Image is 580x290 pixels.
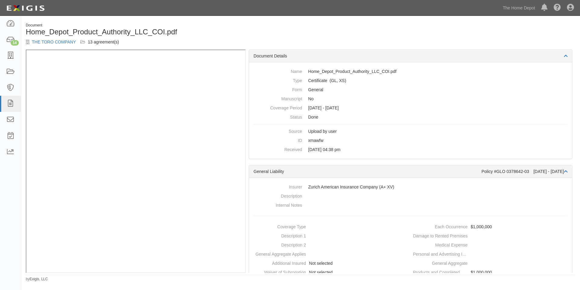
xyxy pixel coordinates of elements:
dt: General Aggregate Applies [251,250,306,257]
div: General Liability [254,168,481,174]
dd: xmawfw [254,136,568,145]
dt: Status [254,112,302,120]
dd: Zurich American Insurance Company (A+ XV) [254,182,568,192]
dd: $1,000,000 [413,268,570,277]
dt: Additional Insured [251,259,306,266]
dt: Received [254,145,302,153]
i: Help Center - Complianz [554,4,561,12]
dd: General [254,85,568,94]
dd: General Liability Excess/Umbrella Liability [254,76,568,85]
a: The Home Depot [500,2,538,14]
dd: Done [254,112,568,122]
dt: Personal and Advertising Injury [413,250,467,257]
dd: [DATE] 04:38 pm [254,145,568,154]
dt: Manuscript [254,94,302,102]
dd: No [254,94,568,103]
dd: $1,000,000 [413,222,570,231]
dd: Not selected [251,259,408,268]
dt: Coverage Type [251,222,306,230]
div: 14 [11,40,19,46]
small: by [26,277,48,282]
dt: Description [254,192,302,199]
dt: General Aggregate [413,259,467,266]
a: THE TORO COMPANY [32,40,76,44]
dd: [DATE] - [DATE] [254,103,568,112]
dt: Coverage Period [254,103,302,111]
dt: Waiver of Subrogation [251,268,306,275]
dt: Source [254,127,302,134]
dt: Form [254,85,302,93]
div: Document Details [249,50,572,62]
dt: Damage to Rented Premises [413,231,467,239]
dt: Description 1 [251,231,306,239]
dt: Each Occurrence [413,222,467,230]
dd: Home_Depot_Product_Authority_LLC_COI.pdf [254,67,568,76]
dt: ID [254,136,302,143]
img: logo-5460c22ac91f19d4615b14bd174203de0afe785f0fc80cf4dbbc73dc1793850b.png [5,3,46,14]
div: Document [26,23,296,28]
dt: Products and Completed Operations [413,268,467,275]
dd: Upload by user [254,127,568,136]
dt: Description 2 [251,240,306,248]
a: Exigis, LLC [30,277,48,281]
dt: Name [254,67,302,74]
div: Policy #GLO 0378642-03 [DATE] - [DATE] [481,168,568,174]
div: THE TORO COMPANY (736101) THE TORO COMPANY (21027) THE TORO COMPANY (41900) THE TORO COMPANY (570... [76,39,119,45]
dt: Internal Notes [254,201,302,208]
dt: Insurer [254,182,302,190]
h1: Home_Depot_Product_Authority_LLC_COI.pdf [26,28,296,36]
dt: Type [254,76,302,84]
dd: Not selected [251,268,408,277]
dt: Medical Expense [413,240,467,248]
